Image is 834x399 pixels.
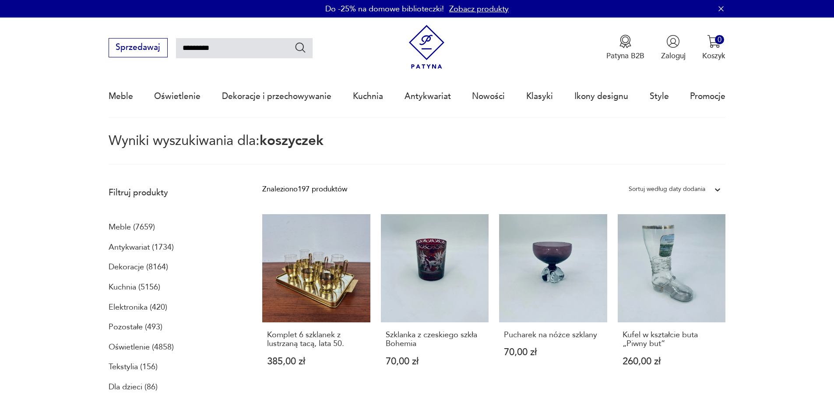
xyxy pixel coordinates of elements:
[109,340,174,355] a: Oświetlenie (4858)
[702,51,725,61] p: Koszyk
[499,214,607,387] a: Pucharek na nóżce szklanyPucharek na nóżce szklany70,00 zł
[353,76,383,117] a: Kuchnia
[267,331,366,349] h3: Komplet 6 szklanek z lustrzaną tacą, lata 50.
[109,76,133,117] a: Meble
[606,35,644,61] button: Patyna B2B
[715,35,724,44] div: 0
[606,35,644,61] a: Ikona medaluPatyna B2B
[666,35,680,48] img: Ikonka użytkownika
[109,300,167,315] a: Elektronika (420)
[386,331,484,349] h3: Szklanka z czeskiego szkła Bohemia
[574,76,628,117] a: Ikony designu
[109,240,174,255] a: Antykwariat (1734)
[690,76,725,117] a: Promocje
[262,184,347,195] div: Znaleziono 197 produktów
[109,260,168,275] a: Dekoracje (8164)
[386,357,484,366] p: 70,00 zł
[702,35,725,61] button: 0Koszyk
[405,25,449,69] img: Patyna - sklep z meblami i dekoracjami vintage
[109,38,168,57] button: Sprzedawaj
[623,331,721,349] h3: Kufel w kształcie buta „Piwny but”
[650,76,669,117] a: Style
[623,357,721,366] p: 260,00 zł
[504,331,602,339] h3: Pucharek na nóżce szklany
[629,184,705,195] div: Sortuj według daty dodania
[109,380,158,395] a: Dla dzieci (86)
[661,35,686,61] button: Zaloguj
[109,134,726,165] p: Wyniki wyszukiwania dla:
[381,214,489,387] a: Szklanka z czeskiego szkła BohemiaSzklanka z czeskiego szkła Bohemia70,00 zł
[619,35,632,48] img: Ikona medalu
[109,360,158,374] a: Tekstylia (156)
[661,51,686,61] p: Zaloguj
[449,4,509,14] a: Zobacz produkty
[109,187,237,198] p: Filtruj produkty
[707,35,721,48] img: Ikona koszyka
[618,214,726,387] a: Kufel w kształcie buta „Piwny but”Kufel w kształcie buta „Piwny but”260,00 zł
[260,131,324,150] span: koszyczek
[526,76,553,117] a: Klasyki
[606,51,644,61] p: Patyna B2B
[325,4,444,14] p: Do -25% na domowe biblioteczki!
[154,76,201,117] a: Oświetlenie
[222,76,331,117] a: Dekoracje i przechowywanie
[109,220,155,235] a: Meble (7659)
[294,41,307,54] button: Szukaj
[504,348,602,357] p: 70,00 zł
[109,320,162,335] a: Pozostałe (493)
[109,45,168,52] a: Sprzedawaj
[472,76,505,117] a: Nowości
[267,357,366,366] p: 385,00 zł
[109,280,160,295] a: Kuchnia (5156)
[405,76,451,117] a: Antykwariat
[262,214,370,387] a: Komplet 6 szklanek z lustrzaną tacą, lata 50.Komplet 6 szklanek z lustrzaną tacą, lata 50.385,00 zł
